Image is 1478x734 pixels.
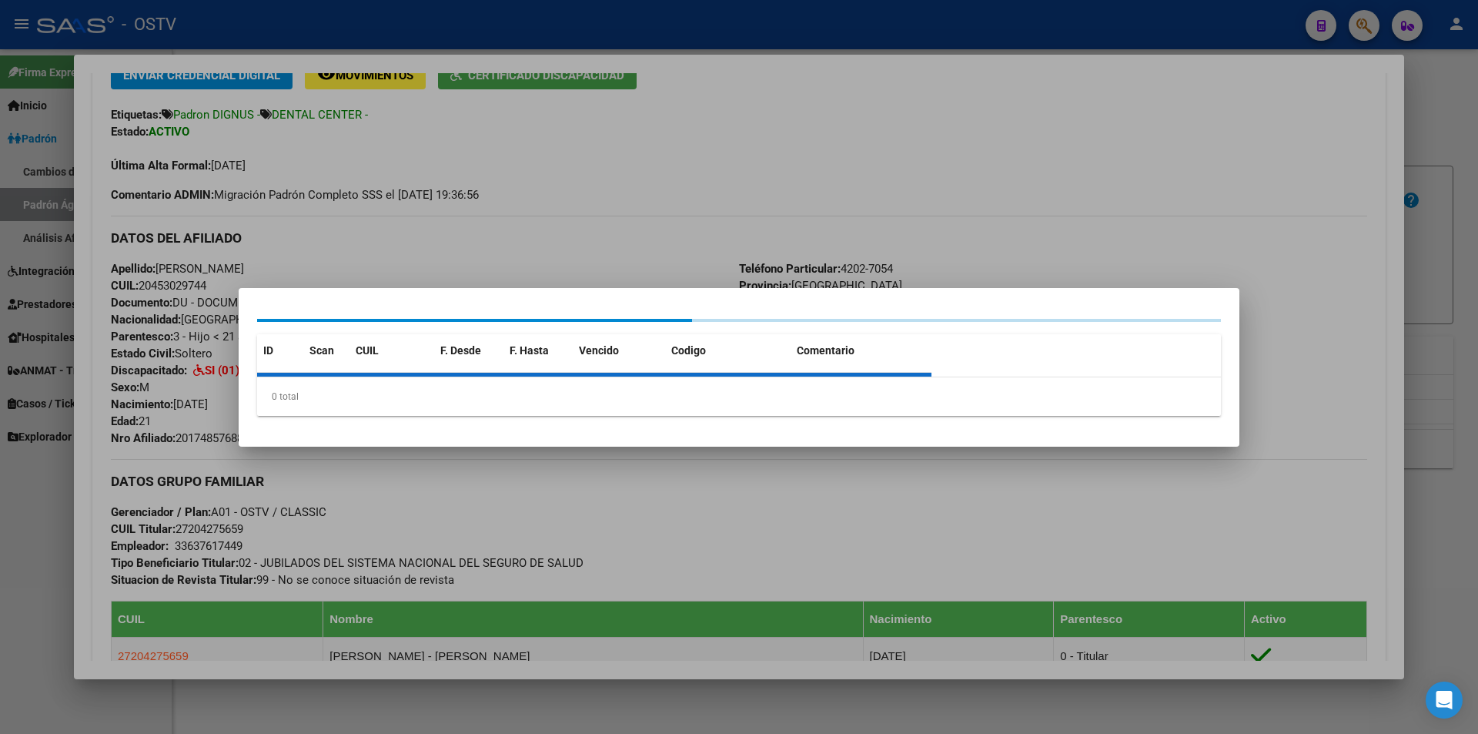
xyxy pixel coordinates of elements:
span: Codigo [671,344,706,357]
datatable-header-cell: Scan [303,334,349,367]
datatable-header-cell: CUIL [349,334,434,367]
span: Vencido [579,344,619,357]
span: Scan [309,344,334,357]
datatable-header-cell: ID [257,334,303,367]
span: Comentario [797,344,854,357]
datatable-header-cell: F. Hasta [503,334,573,367]
span: F. Desde [440,344,481,357]
div: 0 total [257,377,1221,416]
span: ID [263,344,273,357]
datatable-header-cell: Vencido [573,334,665,367]
span: CUIL [356,344,379,357]
datatable-header-cell: F. Desde [434,334,503,367]
div: Open Intercom Messenger [1426,682,1463,719]
datatable-header-cell: Codigo [665,334,791,367]
datatable-header-cell: Comentario [791,334,931,367]
span: F. Hasta [510,344,549,357]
